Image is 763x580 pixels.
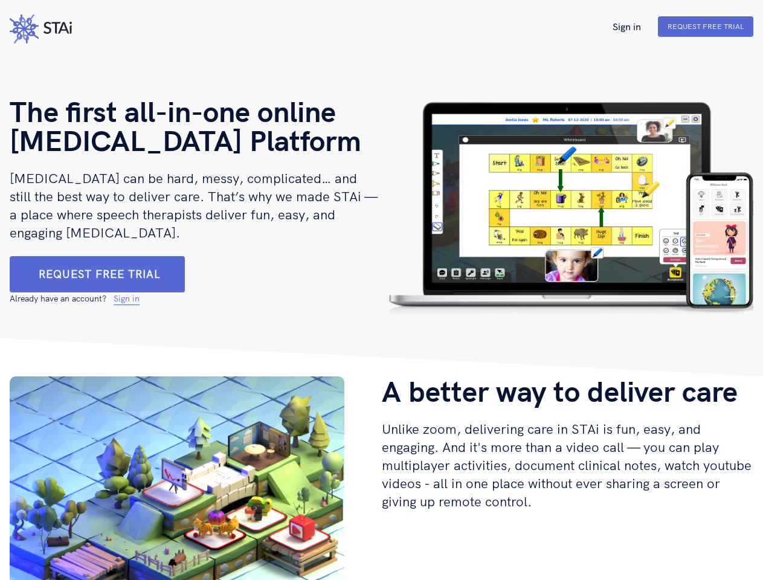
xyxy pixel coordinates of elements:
button: Request Free Trial [658,16,753,37]
h1: A better way to deliver care [382,376,754,405]
a: Request free trial [39,267,161,282]
h2: [MEDICAL_DATA] can be hard, messy, complicated… and still the best way to deliver care. That’s wh... [10,169,382,242]
h2: Unlike zoom, delivering care in STAi is fun, easy, and engaging. And it's more than a video call ... [382,420,754,511]
a: Sign in [603,21,651,32]
button: Click Here To Request Free Trial [10,256,185,292]
a: Sign in [114,293,140,305]
img: Laptop with phone [382,97,754,317]
h1: The first all-in-one online [MEDICAL_DATA] Platform [10,97,382,155]
span: Already have an account? [10,293,140,304]
a: Request Free Trial [668,22,744,31]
